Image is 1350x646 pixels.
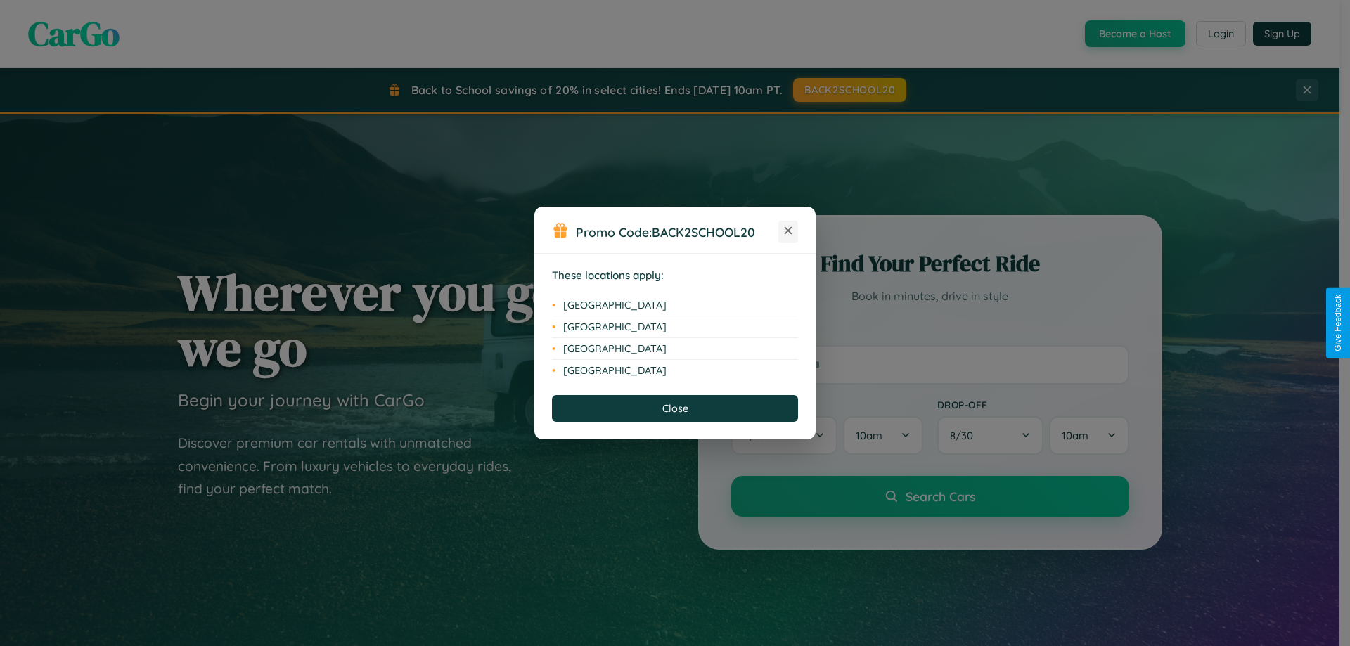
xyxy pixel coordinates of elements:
h3: Promo Code: [576,224,778,240]
li: [GEOGRAPHIC_DATA] [552,360,798,381]
b: BACK2SCHOOL20 [652,224,755,240]
strong: These locations apply: [552,269,664,282]
li: [GEOGRAPHIC_DATA] [552,295,798,316]
button: Close [552,395,798,422]
div: Give Feedback [1333,295,1343,351]
li: [GEOGRAPHIC_DATA] [552,316,798,338]
li: [GEOGRAPHIC_DATA] [552,338,798,360]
